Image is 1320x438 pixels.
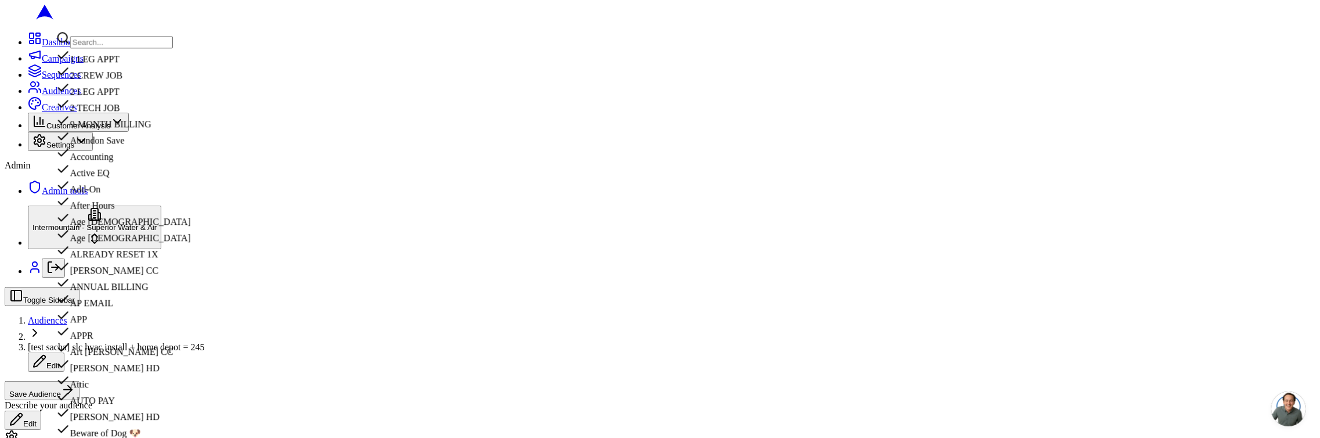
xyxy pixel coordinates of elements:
div: [PERSON_NAME] HD [56,406,263,422]
div: Age [DEMOGRAPHIC_DATA] [56,227,263,243]
span: Edit [23,419,37,428]
div: Accounting [56,146,263,162]
div: Active EQ [56,162,263,178]
button: Intermountain - Superior Water & Air [28,206,161,249]
button: Customer Analysis [28,113,129,132]
a: Audiences [28,315,67,325]
div: [PERSON_NAME] HD [56,357,263,374]
span: Customer Analysis [46,121,110,130]
span: Audiences [42,86,81,96]
a: Sequences [28,70,81,80]
span: Describe your audience [5,400,92,410]
div: Attic [56,374,263,390]
button: Log out [42,259,65,278]
div: Add-On [56,178,263,195]
div: Age [DEMOGRAPHIC_DATA] [56,211,263,227]
span: Settings [46,141,74,149]
span: Edit [46,361,60,370]
button: Edit [5,411,41,430]
div: 2 LEG APPT [56,81,263,97]
div: After Hours [56,195,263,211]
div: 9-MONTH BILLING [56,113,263,130]
span: Intermountain - Superior Water & Air [32,223,157,232]
div: [PERSON_NAME] CC [56,260,263,276]
div: 1 LEG APPT [56,48,263,64]
a: Admin tools [28,186,88,196]
a: Creatives [28,102,77,112]
button: Toggle Sidebar [5,287,79,306]
div: 2 CREW JOB [56,64,263,81]
button: Edit [28,353,64,372]
div: APP [56,308,263,325]
a: Open chat [1271,392,1306,426]
span: [test sacha] slc hvac install + home depot = 245 [28,342,205,352]
div: Admin [5,160,1315,171]
div: ALREADY RESET 1X [56,243,263,260]
a: Audiences [28,86,81,96]
span: Dashboard [42,37,82,47]
input: Search... [70,36,173,48]
div: APPR [56,325,263,341]
button: Save Audience [5,381,79,400]
div: Art [PERSON_NAME] CC [56,341,263,357]
nav: breadcrumb [5,315,1315,372]
button: Settings [28,132,93,151]
span: Sequences [42,70,81,80]
span: Creatives [42,102,77,112]
div: 2 TECH JOB [56,97,263,113]
span: Campaigns [42,53,84,63]
a: Dashboard [28,37,82,47]
div: Abandon Save [56,130,263,146]
span: Toggle Sidebar [23,296,75,304]
div: AP EMAIL [56,292,263,308]
div: AUTO PAY [56,390,263,406]
span: Admin tools [42,186,88,196]
div: ANNUAL BILLING [56,276,263,292]
a: Campaigns [28,53,84,63]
